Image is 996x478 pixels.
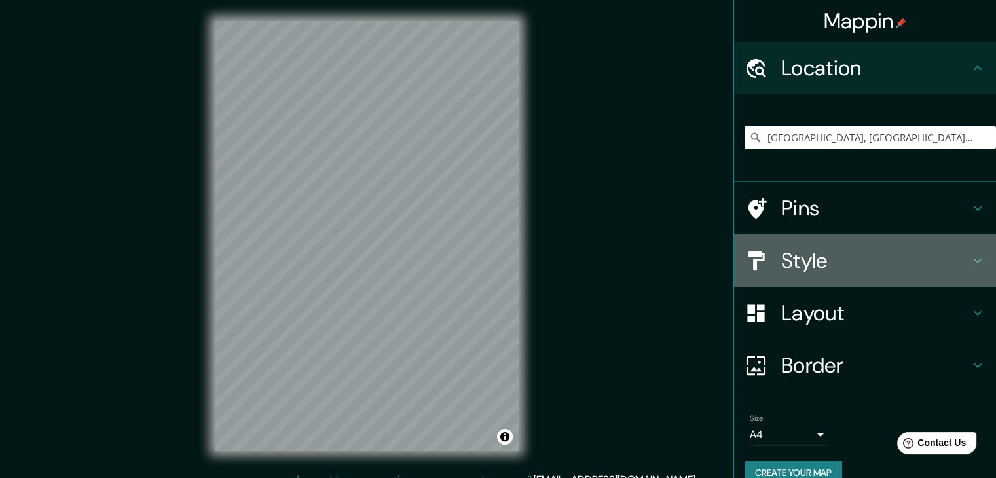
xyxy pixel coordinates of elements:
div: Location [734,42,996,94]
label: Size [750,413,764,424]
h4: Layout [781,300,970,326]
div: Pins [734,182,996,234]
iframe: Help widget launcher [879,427,982,464]
h4: Pins [781,195,970,221]
div: Style [734,234,996,287]
h4: Mappin [824,8,907,34]
div: Border [734,339,996,392]
img: pin-icon.png [896,18,906,28]
div: A4 [750,424,828,445]
div: Layout [734,287,996,339]
input: Pick your city or area [745,126,996,149]
button: Toggle attribution [497,429,513,445]
h4: Location [781,55,970,81]
h4: Border [781,352,970,378]
canvas: Map [215,21,519,451]
h4: Style [781,248,970,274]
